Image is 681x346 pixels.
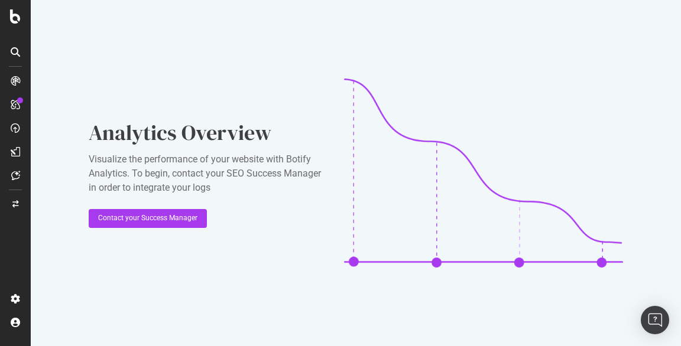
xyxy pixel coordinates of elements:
[89,152,325,195] div: Visualize the performance of your website with Botify Analytics. To begin, contact your SEO Succe...
[89,118,325,148] div: Analytics Overview
[98,213,197,223] div: Contact your Success Manager
[89,209,207,228] button: Contact your Success Manager
[641,306,669,334] div: Open Intercom Messenger
[344,79,623,267] img: CaL_T18e.png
